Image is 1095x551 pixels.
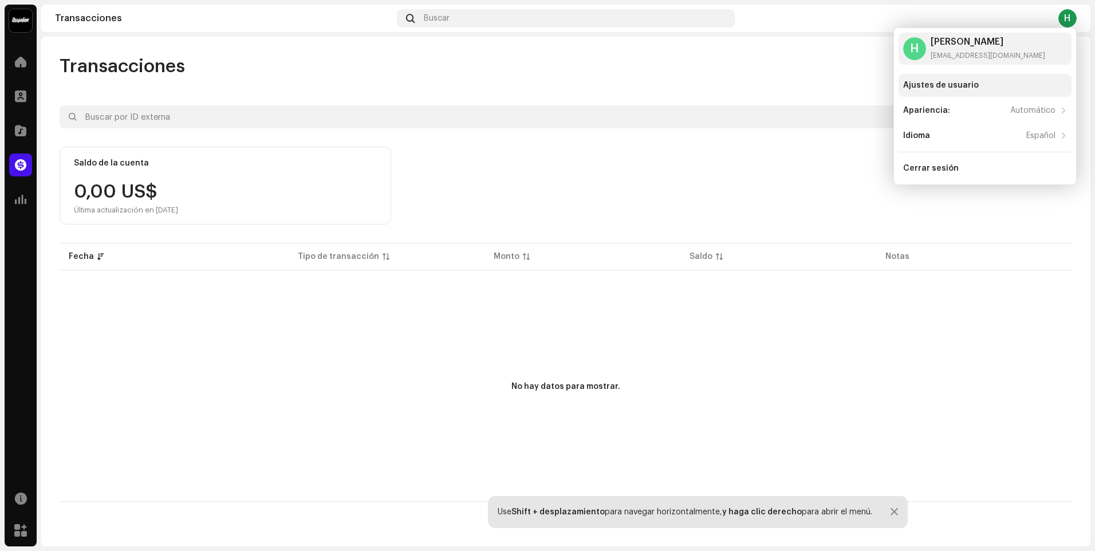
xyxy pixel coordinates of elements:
[60,105,935,128] input: Buscar por ID externa
[60,55,185,78] span: Transacciones
[74,159,149,168] div: Saldo de la cuenta
[1058,9,1077,27] div: H
[903,106,950,115] div: Apariencia:
[498,507,872,517] div: Use para navegar horizontalmente, para abrir el menú.
[1010,106,1055,115] div: Automático
[931,37,1045,46] div: [PERSON_NAME]
[903,37,926,60] div: H
[424,14,450,23] span: Buscar
[1026,131,1055,140] div: Español
[74,206,178,215] div: Última actualización en [DATE]
[931,51,1045,60] div: [EMAIL_ADDRESS][DOMAIN_NAME]
[55,14,392,23] div: Transacciones
[899,157,1072,180] re-m-nav-item: Cerrar sesión
[903,164,959,173] div: Cerrar sesión
[903,81,979,90] div: Ajustes de usuario
[903,131,930,140] div: Idioma
[511,381,620,393] div: No hay datos para mostrar.
[511,508,605,516] strong: Shift + desplazamiento
[899,99,1072,122] re-m-nav-item: Apariencia:
[9,9,32,32] img: 10370c6a-d0e2-4592-b8a2-38f444b0ca44
[722,508,802,516] strong: y haga clic derecho
[899,74,1072,97] re-m-nav-item: Ajustes de usuario
[899,124,1072,147] re-m-nav-item: Idioma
